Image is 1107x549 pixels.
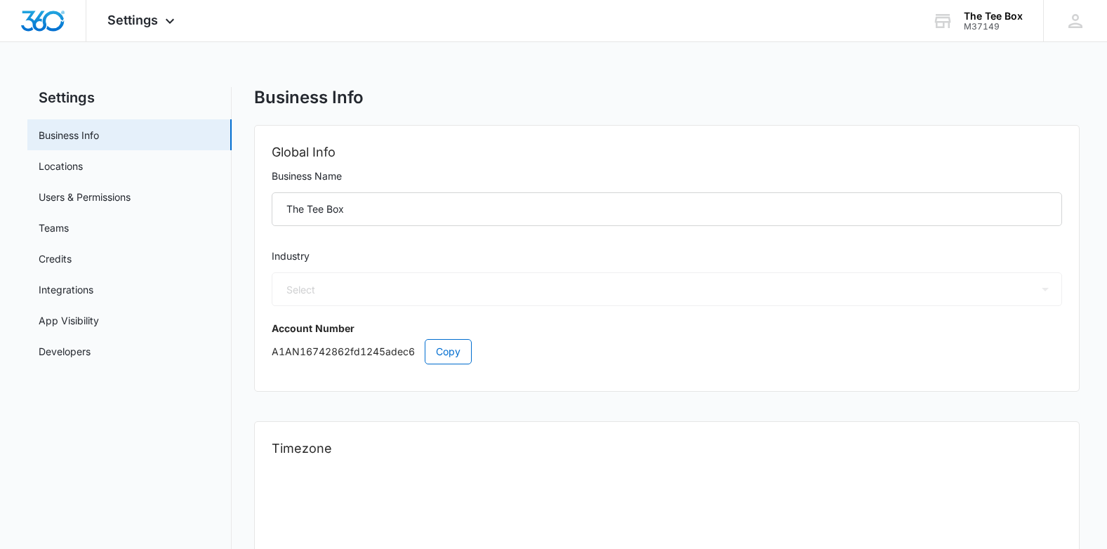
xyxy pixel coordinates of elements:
a: Locations [39,159,83,173]
p: A1AN16742862fd1245adec6 [272,339,1061,364]
div: account id [964,22,1023,32]
div: account name [964,11,1023,22]
a: Developers [39,344,91,359]
a: App Visibility [39,313,99,328]
label: Industry [272,249,1061,264]
h2: Settings [27,87,232,108]
h2: Global Info [272,143,1061,162]
a: Credits [39,251,72,266]
a: Integrations [39,282,93,297]
a: Business Info [39,128,99,143]
a: Users & Permissions [39,190,131,204]
strong: Account Number [272,322,354,334]
span: Copy [436,344,460,359]
span: Settings [107,13,158,27]
button: Copy [425,339,472,364]
h1: Business Info [254,87,364,108]
label: Business Name [272,168,1061,184]
h2: Timezone [272,439,1061,458]
a: Teams [39,220,69,235]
